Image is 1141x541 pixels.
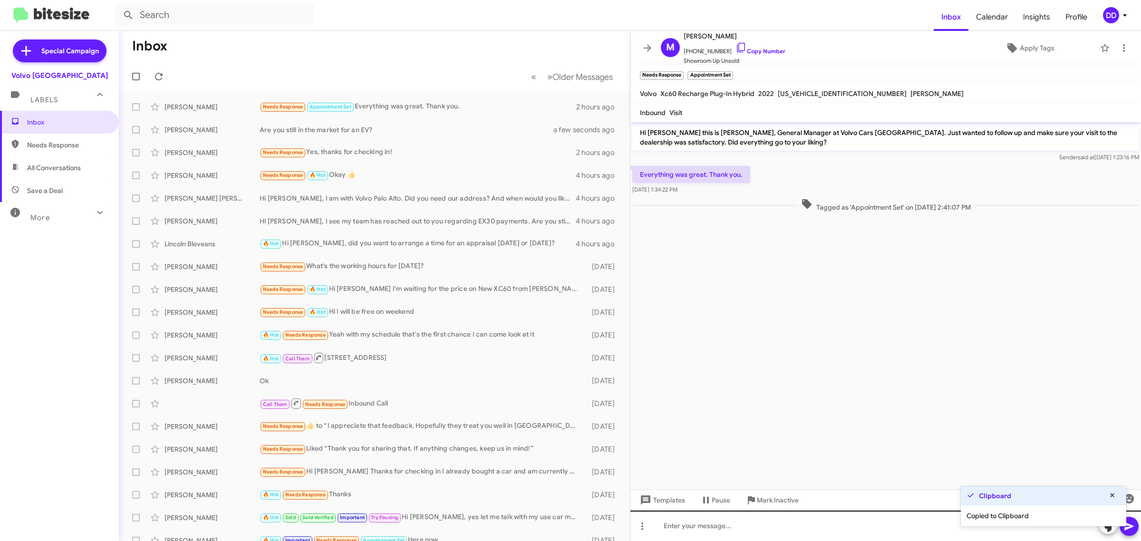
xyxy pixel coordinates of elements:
[632,186,677,193] span: [DATE] 1:34:22 PM
[164,513,260,522] div: [PERSON_NAME]
[263,332,279,338] span: 🔥 Hot
[684,30,785,42] span: [PERSON_NAME]
[260,147,576,158] div: Yes, thanks for checking in!
[263,263,303,270] span: Needs Response
[263,469,303,475] span: Needs Response
[263,309,303,315] span: Needs Response
[263,149,303,155] span: Needs Response
[164,376,260,386] div: [PERSON_NAME]
[684,42,785,56] span: [PHONE_NUMBER]
[41,46,99,56] span: Special Campaign
[115,4,315,27] input: Search
[1078,154,1094,161] span: said at
[632,166,750,183] p: Everything was great. Thank you.
[583,399,622,408] div: [DATE]
[260,284,583,295] div: Hi [PERSON_NAME] I'm waiting for the price on New XC60 from [PERSON_NAME]. I can drop by later [D...
[738,492,806,509] button: Mark Inactive
[164,171,260,180] div: [PERSON_NAME]
[934,3,968,31] a: Inbox
[285,356,310,362] span: Call Them
[638,492,685,509] span: Templates
[1058,3,1095,31] a: Profile
[260,376,583,386] div: Ok
[525,67,542,87] button: Previous
[687,71,733,80] small: Appointment Set
[164,353,260,363] div: [PERSON_NAME]
[260,444,583,454] div: Liked “Thank you for sharing that. If anything changes, keep us in mind!”
[285,492,326,498] span: Needs Response
[260,261,583,272] div: What's the working hours for [DATE]?
[660,89,754,98] span: Xc60 Recharge Plug-In Hybrid
[630,492,693,509] button: Templates
[164,193,260,203] div: [PERSON_NAME] [PERSON_NAME]
[263,492,279,498] span: 🔥 Hot
[260,329,583,340] div: Yeah with my schedule that's the first chance I can come look at it
[583,330,622,340] div: [DATE]
[285,332,326,338] span: Needs Response
[340,514,365,521] span: Important
[309,286,326,292] span: 🔥 Hot
[1059,154,1139,161] span: Sender [DATE] 1:23:16 PM
[164,308,260,317] div: [PERSON_NAME]
[164,125,260,135] div: [PERSON_NAME]
[640,89,657,98] span: Volvo
[260,512,583,523] div: Hi [PERSON_NAME], yes let me talk with my use car manager and get you an update!
[260,216,576,226] div: Hi [PERSON_NAME], I see my team has reached out to you regarding EX30 payments. Are you still in ...
[164,148,260,157] div: [PERSON_NAME]
[260,101,576,112] div: Everything was great. Thank you.
[27,117,108,127] span: Inbox
[305,401,346,407] span: Needs Response
[309,104,351,110] span: Appointment Set
[583,376,622,386] div: [DATE]
[263,356,279,362] span: 🔥 Hot
[260,489,583,500] div: Thanks
[712,492,730,509] span: Pause
[302,514,334,521] span: Sold Verified
[260,170,576,181] div: Okay 👍
[547,71,552,83] span: »
[576,239,622,249] div: 4 hours ago
[260,125,565,135] div: Are you still in the market for an EV?
[285,514,296,521] span: Sold
[666,40,675,55] span: M
[164,422,260,431] div: [PERSON_NAME]
[583,467,622,477] div: [DATE]
[371,514,398,521] span: Try Pausing
[576,193,622,203] div: 4 hours ago
[1103,7,1119,23] div: DD
[260,193,576,203] div: Hi [PERSON_NAME], I am with Volvo Palo Alto. Did you need our address? And when would you like to...
[260,352,583,364] div: [STREET_ADDRESS]
[640,108,666,117] span: Inbound
[576,148,622,157] div: 2 hours ago
[797,198,975,212] span: Tagged as 'Appointment Set' on [DATE] 2:41:07 PM
[968,3,1015,31] a: Calendar
[132,39,167,54] h1: Inbox
[11,71,108,80] div: Volvo [GEOGRAPHIC_DATA]
[778,89,907,98] span: [US_VEHICLE_IDENTIFICATION_NUMBER]
[164,285,260,294] div: [PERSON_NAME]
[583,490,622,500] div: [DATE]
[583,308,622,317] div: [DATE]
[263,172,303,178] span: Needs Response
[583,353,622,363] div: [DATE]
[164,239,260,249] div: Lincoln Bleveans
[632,124,1139,151] p: Hi [PERSON_NAME] this is [PERSON_NAME], General Manager at Volvo Cars [GEOGRAPHIC_DATA]. Just wan...
[164,262,260,271] div: [PERSON_NAME]
[263,514,279,521] span: 🔥 Hot
[961,505,1126,526] div: Copied to Clipboard
[263,241,279,247] span: 🔥 Hot
[758,89,774,98] span: 2022
[164,467,260,477] div: [PERSON_NAME]
[693,492,738,509] button: Pause
[1015,3,1058,31] a: Insights
[263,286,303,292] span: Needs Response
[583,285,622,294] div: [DATE]
[30,96,58,104] span: Labels
[260,466,583,477] div: Hi [PERSON_NAME] Thanks for checking in I already bought a car and am currently not looking for o...
[583,513,622,522] div: [DATE]
[27,163,81,173] span: All Conversations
